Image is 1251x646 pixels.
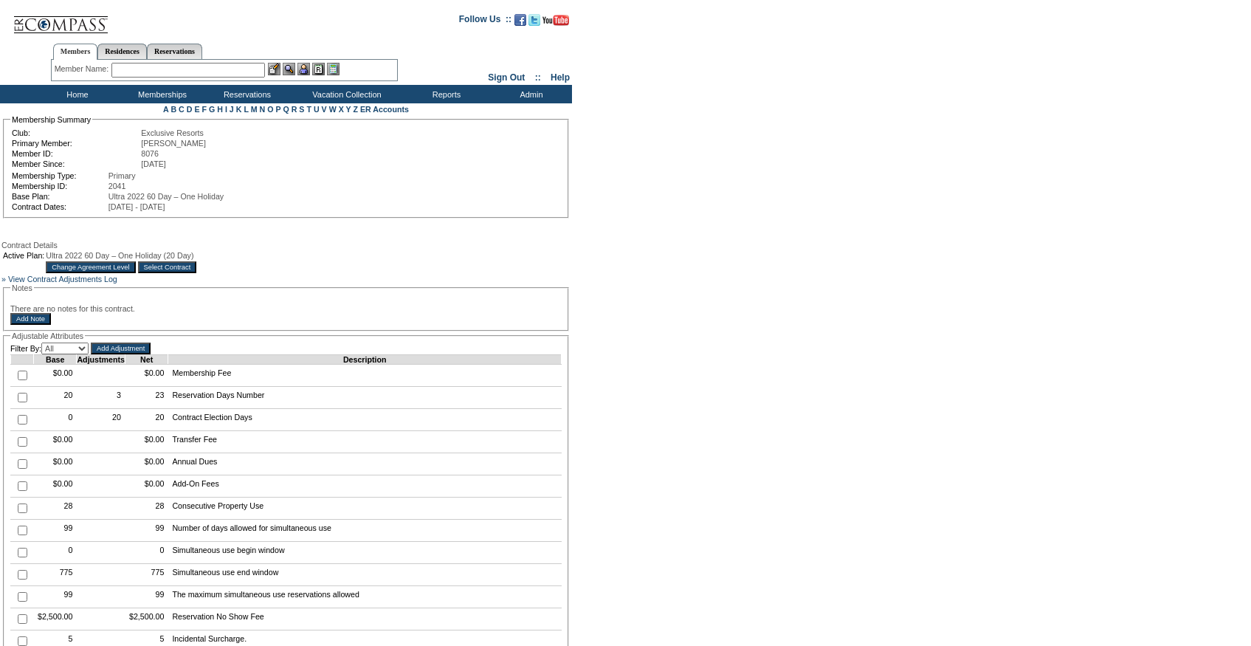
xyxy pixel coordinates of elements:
[276,105,281,114] a: P
[138,261,197,273] input: Select Contract
[236,105,242,114] a: K
[488,72,525,83] a: Sign Out
[1,275,117,284] a: » View Contract Adjustments Log
[542,18,569,27] a: Subscribe to our YouTube Channel
[125,431,168,453] td: $0.00
[34,409,77,431] td: 0
[10,331,85,340] legend: Adjustable Attributes
[551,72,570,83] a: Help
[125,453,168,475] td: $0.00
[1,241,571,250] div: Contract Details
[230,105,234,114] a: J
[312,63,325,75] img: Reservations
[13,4,108,34] img: Compass Home
[179,105,185,114] a: C
[34,365,77,387] td: $0.00
[125,387,168,409] td: 23
[125,520,168,542] td: 99
[528,14,540,26] img: Follow us on Twitter
[141,139,206,148] span: [PERSON_NAME]
[141,149,159,158] span: 8076
[3,251,44,260] td: Active Plan:
[168,564,562,586] td: Simultaneous use end window
[168,586,562,608] td: The maximum simultaneous use reservations allowed
[268,63,280,75] img: b_edit.gif
[267,105,273,114] a: O
[168,365,562,387] td: Membership Fee
[55,63,111,75] div: Member Name:
[329,105,337,114] a: W
[459,13,511,30] td: Follow Us ::
[108,171,136,180] span: Primary
[288,85,402,103] td: Vacation Collection
[34,475,77,498] td: $0.00
[12,159,139,168] td: Member Since:
[217,105,223,114] a: H
[339,105,344,114] a: X
[168,355,562,365] td: Description
[251,105,258,114] a: M
[168,520,562,542] td: Number of days allowed for simultaneous use
[10,304,135,313] span: There are no notes for this contract.
[402,85,487,103] td: Reports
[10,313,51,325] input: Add Note
[314,105,320,114] a: U
[125,586,168,608] td: 99
[12,182,107,190] td: Membership ID:
[10,343,89,354] td: Filter By:
[91,343,151,354] input: Add Adjustment
[346,105,351,114] a: Y
[34,498,77,520] td: 28
[118,85,203,103] td: Memberships
[125,355,168,365] td: Net
[125,498,168,520] td: 28
[168,387,562,409] td: Reservation Days Number
[10,115,92,124] legend: Membership Summary
[306,105,311,114] a: T
[283,105,289,114] a: Q
[299,105,304,114] a: S
[141,159,166,168] span: [DATE]
[34,542,77,564] td: 0
[125,542,168,564] td: 0
[170,105,176,114] a: B
[10,284,34,292] legend: Notes
[528,18,540,27] a: Follow us on Twitter
[168,409,562,431] td: Contract Election Days
[33,85,118,103] td: Home
[12,128,139,137] td: Club:
[77,387,125,409] td: 3
[225,105,227,114] a: I
[168,431,562,453] td: Transfer Fee
[12,149,139,158] td: Member ID:
[108,182,126,190] span: 2041
[53,44,98,60] a: Members
[125,564,168,586] td: 775
[203,85,288,103] td: Reservations
[168,542,562,564] td: Simultaneous use begin window
[187,105,193,114] a: D
[322,105,327,114] a: V
[125,608,168,630] td: $2,500.00
[535,72,541,83] span: ::
[209,105,215,114] a: G
[487,85,572,103] td: Admin
[34,564,77,586] td: 775
[514,18,526,27] a: Become our fan on Facebook
[283,63,295,75] img: View
[327,63,340,75] img: b_calculator.gif
[34,608,77,630] td: $2,500.00
[542,15,569,26] img: Subscribe to our YouTube Channel
[125,365,168,387] td: $0.00
[147,44,202,59] a: Reservations
[97,44,147,59] a: Residences
[34,520,77,542] td: 99
[297,63,310,75] img: Impersonate
[168,475,562,498] td: Add-On Fees
[46,251,193,260] span: Ultra 2022 60 Day – One Holiday (20 Day)
[168,498,562,520] td: Consecutive Property Use
[194,105,199,114] a: E
[201,105,207,114] a: F
[12,202,107,211] td: Contract Dates:
[514,14,526,26] img: Become our fan on Facebook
